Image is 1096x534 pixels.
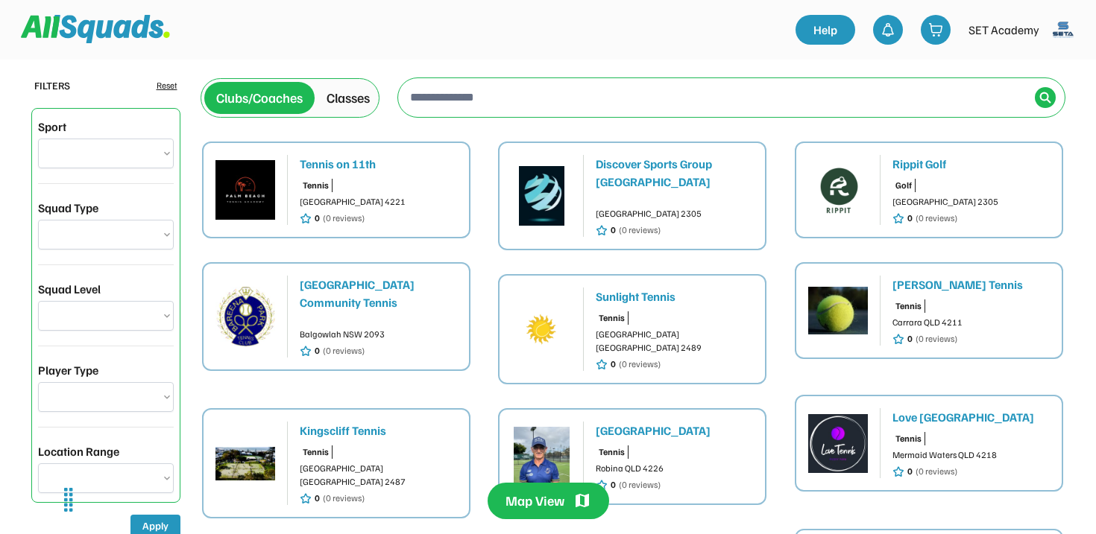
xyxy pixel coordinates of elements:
[599,445,625,459] div: Tennis
[215,160,275,220] img: IMG_2979.png
[619,478,661,492] div: (0 reviews)
[611,478,616,492] div: 0
[895,179,912,192] div: Golf
[907,332,913,346] div: 0
[895,432,922,445] div: Tennis
[892,465,904,478] img: star-01%20%282%29.svg
[215,287,275,346] img: bareena_logo.gif
[596,287,753,305] div: Sunlight Tennis
[21,15,170,43] img: Squad%20Logo.svg
[895,299,922,313] div: Tennis
[808,160,868,220] img: Rippitlogov2_green.png
[596,328,753,355] div: [GEOGRAPHIC_DATA] [GEOGRAPHIC_DATA] 2489
[596,155,753,191] div: Discover Sports Group [GEOGRAPHIC_DATA]
[596,422,753,439] div: [GEOGRAPHIC_DATA]
[892,195,1050,209] div: [GEOGRAPHIC_DATA] 2305
[300,155,457,173] div: Tennis on 11th
[157,79,177,92] div: Reset
[619,357,661,371] div: (0 reviews)
[303,179,329,192] div: Tennis
[596,207,753,220] div: [GEOGRAPHIC_DATA] 2305
[215,433,275,493] img: IMG-20250324-WA0000.jpg
[1039,92,1051,104] img: Icon%20%2838%29.svg
[315,212,320,225] div: 0
[892,212,904,225] img: star-01%20%282%29.svg
[511,427,571,486] img: IMG_0581.jpeg
[315,344,320,357] div: 0
[611,223,616,237] div: 0
[969,21,1039,39] div: SET Academy
[881,22,895,37] img: bell-03%20%281%29.svg
[38,361,98,379] div: Player Type
[916,212,957,225] div: (0 reviews)
[506,492,564,510] div: Map View
[808,413,868,473] img: LTPP_Logo_REV.jpeg
[300,462,457,489] div: [GEOGRAPHIC_DATA] [GEOGRAPHIC_DATA] 2487
[511,299,571,359] img: Sunlight%20tennis%20logo.png
[323,344,365,357] div: (0 reviews)
[892,408,1050,426] div: Love [GEOGRAPHIC_DATA]
[38,118,66,136] div: Sport
[1048,15,1078,45] img: SETA%20new%20logo%20blue.png
[300,328,457,341] div: Balgowlah NSW 2093
[596,462,753,475] div: Robina QLD 4226
[892,316,1050,329] div: Carrara QLD 4211
[38,199,98,217] div: Squad Type
[892,155,1050,173] div: Rippit Golf
[300,422,457,439] div: Kingscliff Tennis
[34,77,70,93] div: FILTERS
[300,195,457,209] div: [GEOGRAPHIC_DATA] 4221
[808,281,868,340] img: Screen%20Shot%202025-01-24%20at%203.14.40%20pm.png
[38,280,101,298] div: Squad Level
[611,357,616,371] div: 0
[892,448,1050,462] div: Mermaid Waters QLD 4218
[916,465,957,478] div: (0 reviews)
[300,345,312,357] img: star-01%20%282%29.svg
[303,445,329,459] div: Tennis
[511,166,571,226] img: Screen%20Shot%202024-10-29%20at%2010.57.46%20am.png
[907,465,913,478] div: 0
[323,212,365,225] div: (0 reviews)
[796,15,855,45] a: Help
[916,332,957,346] div: (0 reviews)
[216,88,303,108] div: Clubs/Coaches
[907,212,913,225] div: 0
[928,22,943,37] img: shopping-cart-01%20%281%29.svg
[38,442,119,460] div: Location Range
[327,88,370,108] div: Classes
[596,479,608,492] img: star-01%20%282%29.svg
[300,276,457,311] div: [GEOGRAPHIC_DATA] Community Tennis
[300,212,312,225] img: star-01%20%282%29.svg
[596,224,608,237] img: star-01%20%282%29.svg
[892,333,904,346] img: star-01%20%282%29.svg
[619,223,661,237] div: (0 reviews)
[892,276,1050,293] div: [PERSON_NAME] Tennis
[599,311,625,325] div: Tennis
[596,358,608,371] img: star-01%20%282%29.svg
